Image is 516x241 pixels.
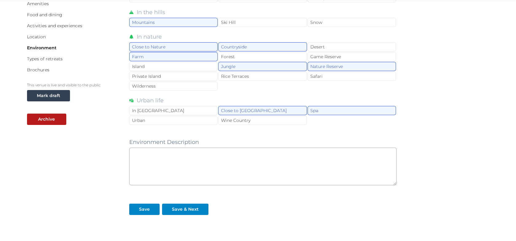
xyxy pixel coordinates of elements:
div: Close to Nature [129,42,218,51]
div: Urban [129,116,218,125]
div: Spa [308,106,396,115]
div: Countryside [218,42,307,51]
div: In [GEOGRAPHIC_DATA] [129,106,218,115]
button: Save [129,204,160,215]
div: Jungle [218,62,307,71]
div: Archive [38,116,55,122]
div: Safari [308,72,396,81]
label: Urban life [137,96,164,106]
div: Forest [218,52,307,61]
a: Environment [27,45,56,51]
a: Food and dining [27,12,62,17]
div: Mountains [129,18,218,27]
div: Mark draft [37,92,60,99]
div: Nature Reserve [308,62,396,71]
a: Activities and experiences [27,23,82,28]
div: Wilderness [129,81,218,91]
a: Brochures [27,67,49,73]
div: Private Island [129,72,218,81]
div: Game Reserve [308,52,396,61]
a: Amenities [27,1,49,6]
div: Island [129,62,218,71]
a: Location [27,34,46,40]
div: Save [139,206,150,213]
div: Desert [308,42,396,51]
div: Wine Country [218,116,307,125]
label: Environment Description [129,138,199,146]
div: Rice Terraces [218,72,307,81]
a: Types of retreats [27,56,63,62]
button: Mark draft [27,90,70,101]
label: In nature [137,32,162,42]
label: In the hills [137,8,165,18]
button: Archive [27,114,66,125]
div: Close to [GEOGRAPHIC_DATA] [218,106,307,115]
div: Ski Hill [218,18,307,27]
div: Snow [308,18,396,27]
button: Save & Next [162,204,208,215]
div: Farm [129,52,218,61]
p: This venue is live and visible to the public [27,83,119,88]
div: Save & Next [172,206,199,213]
